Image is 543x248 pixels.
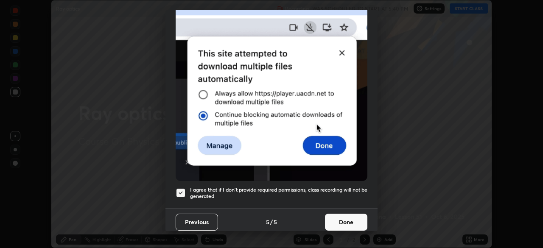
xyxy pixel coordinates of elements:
button: Done [325,214,367,231]
h4: / [270,217,273,226]
h5: I agree that if I don't provide required permissions, class recording will not be generated [190,187,367,200]
h4: 5 [266,217,269,226]
button: Previous [176,214,218,231]
h4: 5 [274,217,277,226]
